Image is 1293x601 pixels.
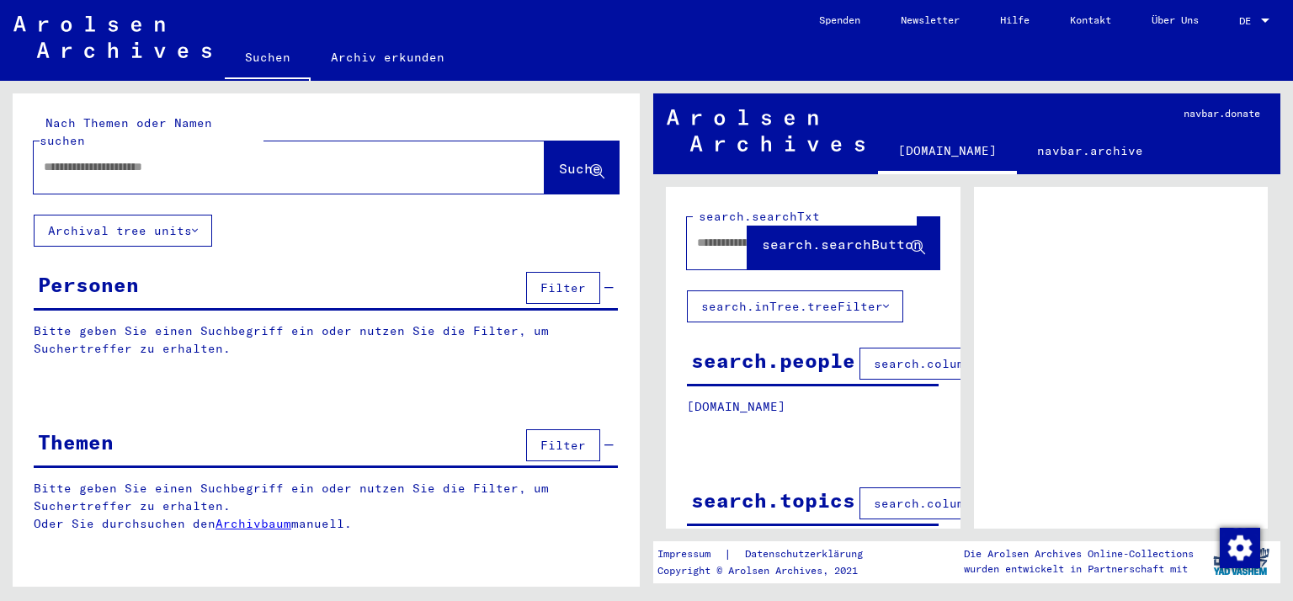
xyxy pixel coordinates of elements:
div: search.topics [691,485,855,515]
div: Themen [38,427,114,457]
img: yv_logo.png [1210,540,1273,582]
img: Arolsen_neg.svg [667,109,865,152]
img: Arolsen_neg.svg [13,16,211,58]
span: Suche [559,160,601,177]
span: Filter [540,438,586,453]
a: navbar.donate [1163,93,1280,134]
button: Archival tree units [34,215,212,247]
span: search.columnFilter.filter [874,356,1070,371]
button: search.searchButton [748,217,939,269]
div: | [657,545,883,563]
a: Archivbaum [215,516,291,531]
a: navbar.archive [1017,130,1163,171]
p: Die Arolsen Archives Online-Collections [964,546,1194,561]
span: DE [1239,15,1258,27]
button: search.inTree.treeFilter [687,290,903,322]
button: search.columnFilter.filter [859,487,1084,519]
span: Filter [540,280,586,295]
button: Suche [545,141,619,194]
span: search.columnFilter.filter [874,496,1070,511]
a: Impressum [657,545,724,563]
p: Bitte geben Sie einen Suchbegriff ein oder nutzen Sie die Filter, um Suchertreffer zu erhalten. O... [34,480,619,533]
div: search.people [691,345,855,375]
a: Suchen [225,37,311,81]
div: Personen [38,269,139,300]
mat-label: search.searchTxt [699,209,820,224]
button: Filter [526,429,600,461]
button: Filter [526,272,600,304]
p: [DOMAIN_NAME] [687,398,939,416]
a: Datenschutzerklärung [732,545,883,563]
p: wurden entwickelt in Partnerschaft mit [964,561,1194,577]
mat-label: Nach Themen oder Namen suchen [40,115,212,148]
button: search.columnFilter.filter [859,348,1084,380]
span: search.searchButton [762,236,922,253]
img: Zustimmung ändern [1220,528,1260,568]
a: Archiv erkunden [311,37,465,77]
p: Bitte geben Sie einen Suchbegriff ein oder nutzen Sie die Filter, um Suchertreffer zu erhalten. [34,322,618,358]
p: Copyright © Arolsen Archives, 2021 [657,563,883,578]
a: [DOMAIN_NAME] [878,130,1017,174]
